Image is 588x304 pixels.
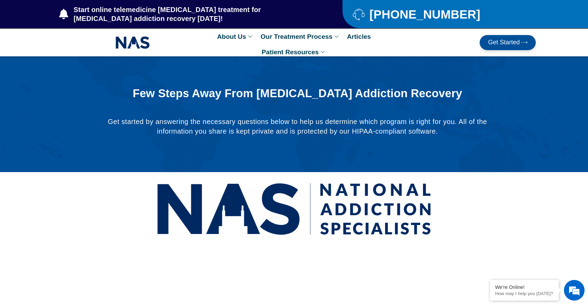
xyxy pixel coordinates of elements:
span: Start online telemedicine [MEDICAL_DATA] treatment for [MEDICAL_DATA] addiction recovery [DATE]! [72,5,315,23]
h1: Few Steps Away From [MEDICAL_DATA] Addiction Recovery [124,87,470,100]
a: Start online telemedicine [MEDICAL_DATA] treatment for [MEDICAL_DATA] addiction recovery [DATE]! [59,5,315,23]
a: Articles [344,29,374,44]
p: How may I help you today? [495,291,554,296]
textarea: Type your message and hit 'Enter' [3,188,131,212]
div: Minimize live chat window [113,3,129,20]
span: Get Started [488,39,520,46]
p: Get started by answering the necessary questions below to help us determine which program is righ... [107,117,488,136]
img: National Addiction Specialists [156,176,432,243]
a: Get Started [480,35,536,50]
span: [PHONE_NUMBER] [368,10,480,19]
a: Patient Resources [258,44,330,60]
span: We're online! [40,87,95,156]
a: [PHONE_NUMBER] [353,8,519,20]
a: Our Treatment Process [257,29,344,44]
a: About Us [214,29,257,44]
img: NAS_email_signature-removebg-preview.png [116,35,150,50]
div: We're Online! [495,284,554,290]
div: Navigation go back [8,35,18,46]
div: Chat with us now [46,36,126,45]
